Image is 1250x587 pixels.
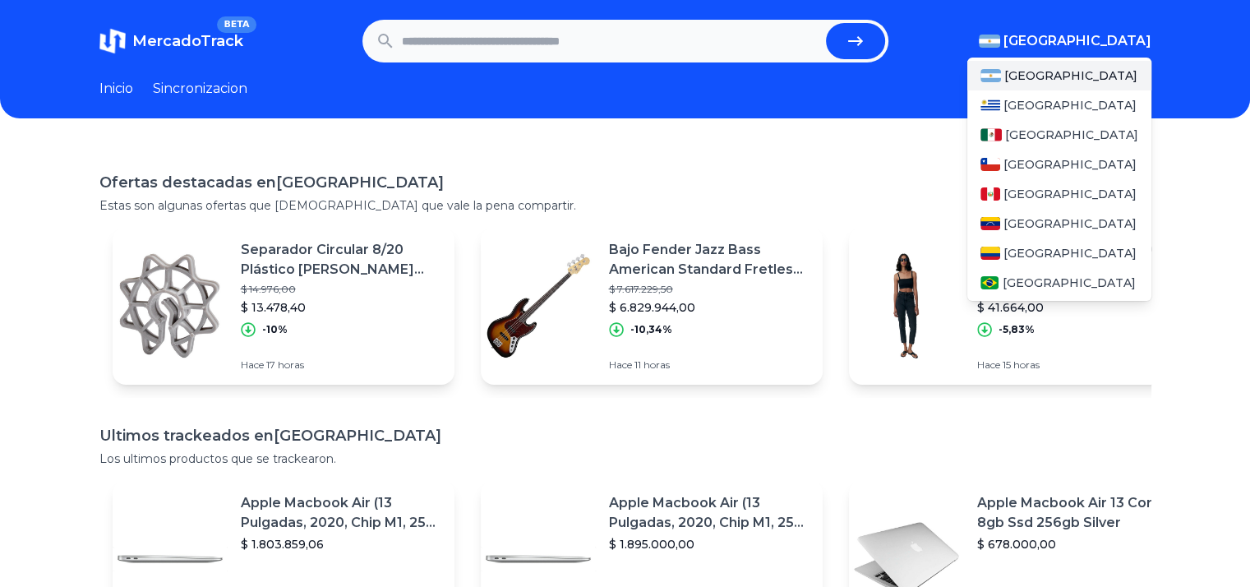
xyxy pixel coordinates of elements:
span: [GEOGRAPHIC_DATA] [1003,186,1137,202]
p: Bajo Fender Jazz Bass American Standard Fretless Oferta! [609,240,810,280]
p: Los ultimos productos que se trackearon. [99,451,1151,467]
p: Estas son algunas ofertas que [DEMOGRAPHIC_DATA] que vale la pena compartir. [99,197,1151,214]
p: $ 1.803.859,06 [241,536,441,552]
img: Uruguay [980,99,1000,112]
a: Inicio [99,79,133,99]
img: Featured image [113,248,228,363]
p: $ 14.976,00 [241,283,441,296]
button: [GEOGRAPHIC_DATA] [979,31,1151,51]
span: [GEOGRAPHIC_DATA] [1003,215,1137,232]
a: Uruguay[GEOGRAPHIC_DATA] [967,90,1151,120]
a: Featured imageSeparador Circular 8/20 Plástico [PERSON_NAME] Hormigón X 150u$ 14.976,00$ 13.478,4... [113,227,454,385]
span: [GEOGRAPHIC_DATA] [1005,127,1138,143]
p: Hace 15 horas [977,358,1178,372]
p: Apple Macbook Air (13 Pulgadas, 2020, Chip M1, 256 Gb De Ssd, 8 Gb De Ram) - Plata [609,493,810,533]
img: Venezuela [980,217,1000,230]
img: Featured image [849,248,964,363]
span: [GEOGRAPHIC_DATA] [1003,31,1151,51]
span: [GEOGRAPHIC_DATA] [1003,156,1137,173]
h1: Ofertas destacadas en [GEOGRAPHIC_DATA] [99,171,1151,194]
span: MercadoTrack [132,32,243,50]
p: Apple Macbook Air 13 Core I5 8gb Ssd 256gb Silver [977,493,1178,533]
span: [GEOGRAPHIC_DATA] [1003,97,1137,113]
a: Peru[GEOGRAPHIC_DATA] [967,179,1151,209]
img: Colombia [980,247,1000,260]
img: Brasil [980,276,999,289]
img: Featured image [481,248,596,363]
p: Hace 17 horas [241,358,441,372]
span: [GEOGRAPHIC_DATA] [1003,245,1137,261]
h1: Ultimos trackeados en [GEOGRAPHIC_DATA] [99,424,1151,447]
a: Venezuela[GEOGRAPHIC_DATA] [967,209,1151,238]
p: -5,83% [999,323,1035,336]
p: Apple Macbook Air (13 Pulgadas, 2020, Chip M1, 256 Gb De Ssd, 8 Gb De Ram) - Plata [241,493,441,533]
p: $ 1.895.000,00 [609,536,810,552]
p: Separador Circular 8/20 Plástico [PERSON_NAME] Hormigón X 150u [241,240,441,280]
a: Argentina[GEOGRAPHIC_DATA] [967,61,1151,90]
a: Sincronizacion [153,79,247,99]
img: Argentina [979,35,1000,48]
p: $ 7.617.229,50 [609,283,810,296]
a: Featured image[PERSON_NAME] Rígido De Tiro Alto Talles 36 44 Inquieta$ 44.244,00$ 41.664,00-5,83%... [849,227,1191,385]
a: Chile[GEOGRAPHIC_DATA] [967,150,1151,179]
p: $ 13.478,40 [241,299,441,316]
a: Brasil[GEOGRAPHIC_DATA] [967,268,1151,298]
p: $ 678.000,00 [977,536,1178,552]
p: -10% [262,323,288,336]
img: MercadoTrack [99,28,126,54]
p: $ 6.829.944,00 [609,299,810,316]
img: Mexico [980,128,1002,141]
a: MercadoTrackBETA [99,28,243,54]
a: Colombia[GEOGRAPHIC_DATA] [967,238,1151,268]
img: Chile [980,158,1000,171]
p: -10,34% [630,323,672,336]
p: $ 41.664,00 [977,299,1178,316]
a: Mexico[GEOGRAPHIC_DATA] [967,120,1151,150]
span: [GEOGRAPHIC_DATA] [1002,275,1135,291]
img: Argentina [980,69,1002,82]
img: Peru [980,187,1000,201]
span: BETA [217,16,256,33]
span: [GEOGRAPHIC_DATA] [1004,67,1137,84]
p: Hace 11 horas [609,358,810,372]
a: Featured imageBajo Fender Jazz Bass American Standard Fretless Oferta!$ 7.617.229,50$ 6.829.944,0... [481,227,823,385]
